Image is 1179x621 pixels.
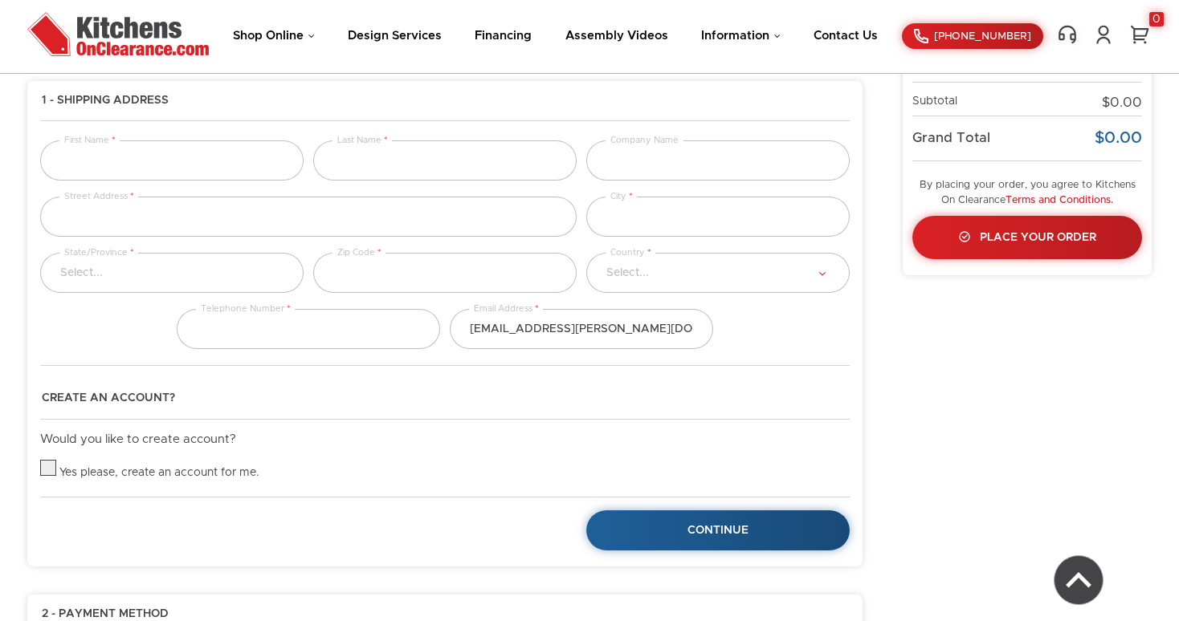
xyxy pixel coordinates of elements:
td: Grand Total [912,116,1055,161]
img: Kitchens On Clearance [27,12,209,56]
span: $0.00 [1095,130,1142,146]
legend: Create an Account? [40,379,850,420]
span: 1 - Shipping Address [42,94,169,108]
span: Place Your Order [980,232,1096,243]
a: 0 [1128,24,1152,45]
img: Back to top [1055,556,1103,604]
a: Contact Us [814,30,878,42]
a: Place Your Order [912,216,1142,259]
small: By placing your order, you agree to Kitchens On Clearance [920,180,1136,205]
p: Would you like to create account? [40,432,850,448]
span: $0.00 [1102,96,1142,109]
a: Design Services [348,30,442,42]
span: Continue [687,525,749,536]
a: Financing [475,30,532,42]
a: Continue [586,510,850,550]
div: 0 [1149,12,1164,26]
a: Assembly Videos [565,30,668,42]
a: Terms and Conditions. [1006,195,1113,205]
a: Shop Online [233,30,315,42]
div: Yes please, create an account for me. [59,466,259,481]
a: Information [701,30,781,42]
a: [PHONE_NUMBER] [902,23,1043,49]
span: [PHONE_NUMBER] [934,31,1031,42]
td: Subtotal [912,83,1055,116]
